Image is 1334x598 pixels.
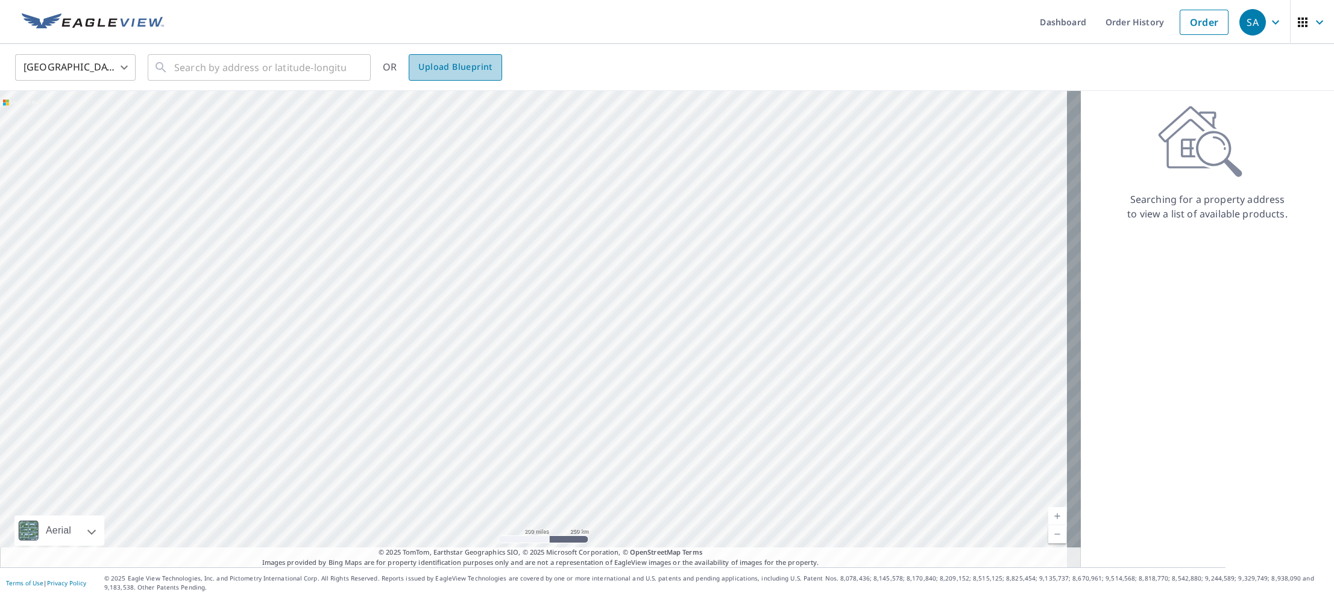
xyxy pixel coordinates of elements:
p: © 2025 Eagle View Technologies, Inc. and Pictometry International Corp. All Rights Reserved. Repo... [104,574,1328,592]
div: [GEOGRAPHIC_DATA] [15,51,136,84]
a: Terms of Use [6,579,43,587]
input: Search by address or latitude-longitude [174,51,346,84]
p: | [6,579,86,587]
span: © 2025 TomTom, Earthstar Geographics SIO, © 2025 Microsoft Corporation, © [379,547,702,558]
a: Current Level 5, Zoom Out [1048,525,1066,543]
p: Searching for a property address to view a list of available products. [1127,192,1288,221]
span: Upload Blueprint [418,60,492,75]
a: Terms [682,547,702,556]
div: Aerial [42,515,75,546]
a: Current Level 5, Zoom In [1048,507,1066,525]
img: EV Logo [22,13,164,31]
a: Upload Blueprint [409,54,502,81]
a: Order [1180,10,1229,35]
div: SA [1239,9,1266,36]
a: Privacy Policy [47,579,86,587]
div: OR [383,54,502,81]
div: Aerial [14,515,104,546]
a: OpenStreetMap [630,547,681,556]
